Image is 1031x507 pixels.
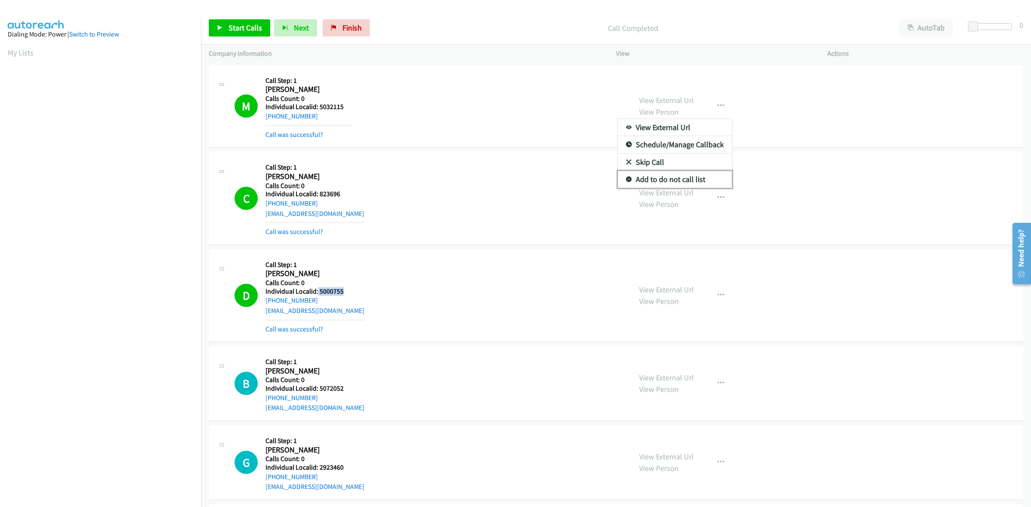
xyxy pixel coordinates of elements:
[235,284,258,307] h1: D
[69,30,119,38] a: Switch to Preview
[618,171,732,188] a: Add to do not call list
[8,48,34,58] a: My Lists
[235,372,258,395] h1: B
[618,136,732,153] a: Schedule/Manage Callback
[618,154,732,171] a: Skip Call
[1006,219,1031,288] iframe: Resource Center
[235,187,258,210] h1: C
[618,119,732,136] a: View External Url
[8,66,201,474] iframe: Dialpad
[235,451,258,474] h1: G
[8,29,193,39] div: Dialing Mode: Power |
